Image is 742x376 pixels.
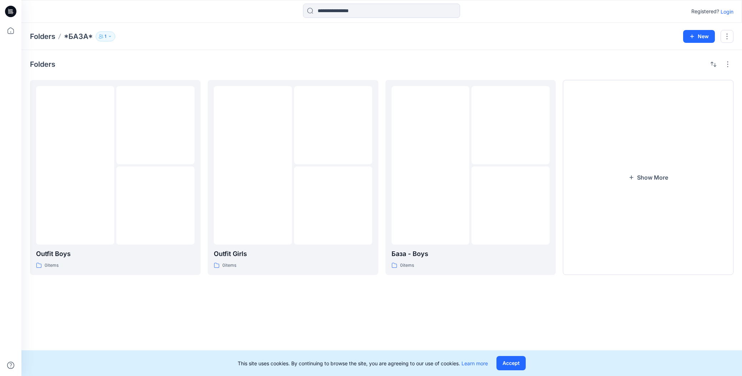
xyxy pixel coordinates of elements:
a: База - Boys0items [385,80,556,275]
p: This site uses cookies. By continuing to browse the site, you are agreeing to our use of cookies. [238,360,488,367]
a: Folders [30,31,55,41]
p: 0 items [222,262,236,269]
p: База - Boys [392,249,550,259]
button: Accept [496,356,526,370]
p: 0 items [45,262,59,269]
button: Show More [563,80,733,275]
p: 0 items [400,262,414,269]
p: 1 [105,32,106,40]
button: New [683,30,715,43]
button: 1 [96,31,115,41]
p: Login [721,8,733,15]
p: Registered? [691,7,719,16]
p: Outfit Girls [214,249,372,259]
a: Learn more [461,360,488,366]
a: Outfit Boys0items [30,80,201,275]
h4: Folders [30,60,55,69]
p: Outfit Boys [36,249,195,259]
a: Outfit Girls0items [208,80,378,275]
